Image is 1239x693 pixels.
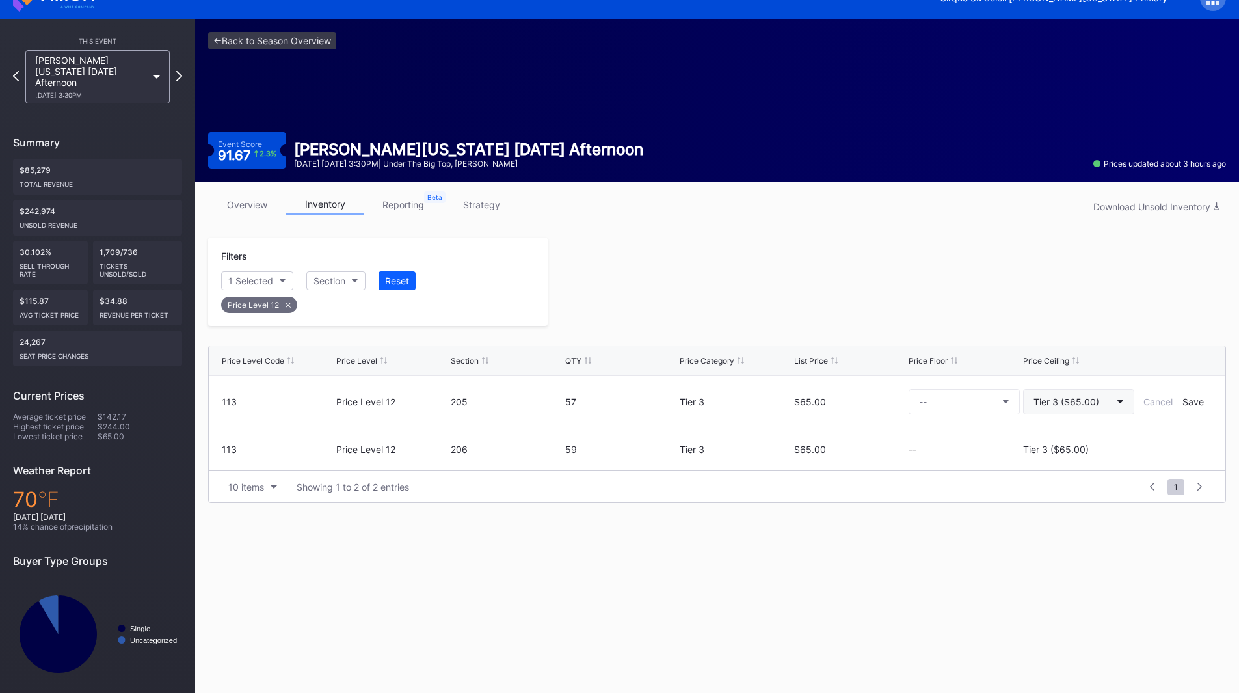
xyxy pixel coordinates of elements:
div: [PERSON_NAME][US_STATE] [DATE] Afternoon [294,140,643,159]
div: List Price [794,356,828,366]
div: 24,267 [13,331,182,366]
div: [DATE] [DATE] 3:30PM | Under the Big Top, [PERSON_NAME] [294,159,643,169]
div: $34.88 [93,290,183,325]
div: $65.00 [98,431,182,441]
div: 70 [13,487,182,512]
div: Tier 3 ($65.00) [1023,444,1134,455]
div: 113 [222,396,333,407]
div: Download Unsold Inventory [1093,201,1219,212]
div: 59 [565,444,676,455]
div: Reset [385,275,409,286]
div: Price Level 12 [221,297,297,313]
div: Price Floor [909,356,948,366]
div: Tier 3 [680,396,791,407]
div: Section [451,356,479,366]
div: $244.00 [98,422,182,431]
svg: Chart title [13,577,182,691]
div: Total Revenue [20,175,176,188]
div: [DATE] [DATE] [13,512,182,522]
div: Buyer Type Groups [13,554,182,567]
div: 2.3 % [260,150,276,157]
text: Single [130,625,150,632]
a: inventory [286,195,364,215]
div: Price Level 12 [336,444,447,455]
div: 1 Selected [228,275,273,286]
div: 113 [222,444,333,455]
div: Section [313,275,345,286]
span: 1 [1167,479,1184,495]
div: $115.87 [13,290,88,325]
text: Uncategorized [130,636,177,644]
div: Cancel [1143,396,1173,407]
div: $65.00 [794,444,905,455]
div: Highest ticket price [13,422,98,431]
div: Current Prices [13,389,182,402]
div: Showing 1 to 2 of 2 entries [297,482,409,493]
div: -- [919,396,927,407]
div: 1,709/736 [93,241,183,284]
div: 30.102% [13,241,88,284]
button: Reset [379,271,416,290]
div: Prices updated about 3 hours ago [1093,159,1226,169]
div: Tickets Unsold/Sold [100,257,176,278]
a: reporting [364,195,442,215]
div: 205 [451,396,562,407]
div: QTY [565,356,581,366]
button: Tier 3 ($65.00) [1023,389,1134,414]
div: Event Score [218,139,262,149]
div: Revenue per ticket [100,306,176,319]
button: 10 items [222,478,284,496]
div: Weather Report [13,464,182,477]
div: seat price changes [20,347,176,360]
div: Price Level [336,356,377,366]
a: <-Back to Season Overview [208,32,336,49]
div: Lowest ticket price [13,431,98,441]
div: Price Ceiling [1023,356,1069,366]
div: Tier 3 ($65.00) [1033,396,1099,407]
div: $242,974 [13,200,182,236]
div: Average ticket price [13,412,98,422]
button: Section [306,271,366,290]
div: $85,279 [13,159,182,195]
button: -- [909,389,1020,414]
div: Sell Through Rate [20,257,81,278]
div: 91.67 [218,149,277,162]
div: 10 items [228,482,264,493]
div: [PERSON_NAME][US_STATE] [DATE] Afternoon [35,55,147,99]
button: 1 Selected [221,271,293,290]
div: Tier 3 [680,444,791,455]
div: Unsold Revenue [20,216,176,229]
div: $142.17 [98,412,182,422]
div: 206 [451,444,562,455]
div: Avg ticket price [20,306,81,319]
div: 57 [565,396,676,407]
div: [DATE] 3:30PM [35,91,147,99]
div: Price Level 12 [336,396,447,407]
a: overview [208,195,286,215]
div: Save [1182,396,1204,407]
button: Download Unsold Inventory [1087,198,1226,215]
div: This Event [13,37,182,45]
div: -- [909,444,1020,455]
a: strategy [442,195,520,215]
span: ℉ [38,487,59,512]
div: Price Level Code [222,356,284,366]
div: 14 % chance of precipitation [13,522,182,532]
div: Summary [13,136,182,149]
div: $65.00 [794,396,905,407]
div: Price Category [680,356,734,366]
div: Filters [221,251,535,262]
